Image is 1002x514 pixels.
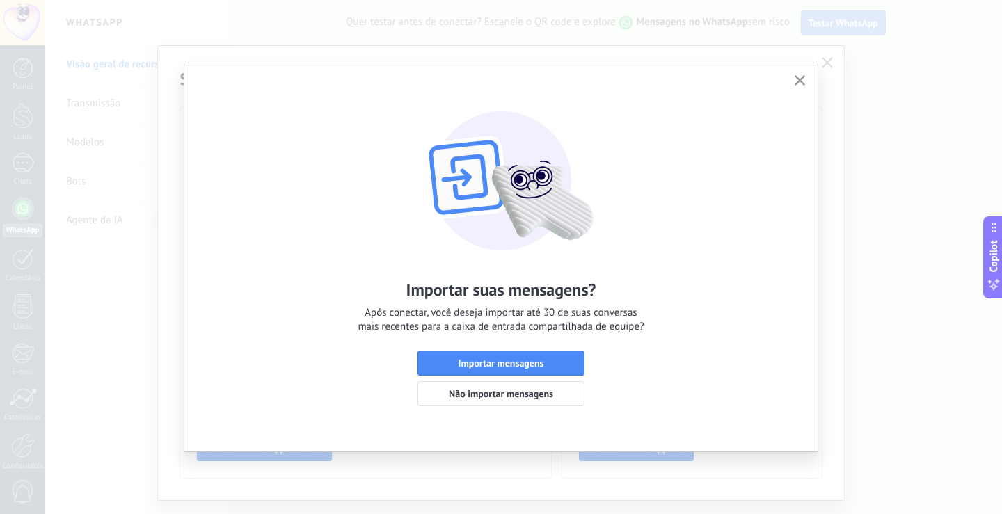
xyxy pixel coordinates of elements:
span: Após conectar, você deseja importar até 30 de suas conversas mais recentes para a caixa de entrad... [358,306,644,334]
img: wa-lite-import.png [348,84,654,251]
span: Copilot [987,240,1001,272]
span: Importar mensagens [459,358,544,368]
button: Não importar mensagens [417,381,584,406]
h2: Importar suas mensagens? [406,279,596,300]
span: Não importar mensagens [449,389,553,399]
button: Importar mensagens [417,351,584,376]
